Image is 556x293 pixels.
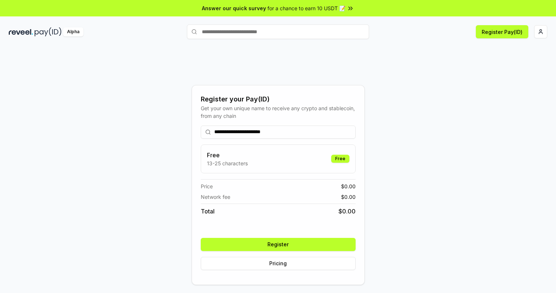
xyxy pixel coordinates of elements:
[201,104,356,120] div: Get your own unique name to receive any crypto and stablecoin, from any chain
[341,193,356,201] span: $ 0.00
[201,238,356,251] button: Register
[35,27,62,36] img: pay_id
[201,193,230,201] span: Network fee
[63,27,83,36] div: Alpha
[201,182,213,190] span: Price
[202,4,266,12] span: Answer our quick survey
[267,4,345,12] span: for a chance to earn 10 USDT 📝
[201,94,356,104] div: Register your Pay(ID)
[201,207,215,216] span: Total
[476,25,528,38] button: Register Pay(ID)
[9,27,33,36] img: reveel_dark
[207,151,248,159] h3: Free
[207,159,248,167] p: 13-25 characters
[341,182,356,190] span: $ 0.00
[338,207,356,216] span: $ 0.00
[201,257,356,270] button: Pricing
[331,155,349,163] div: Free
